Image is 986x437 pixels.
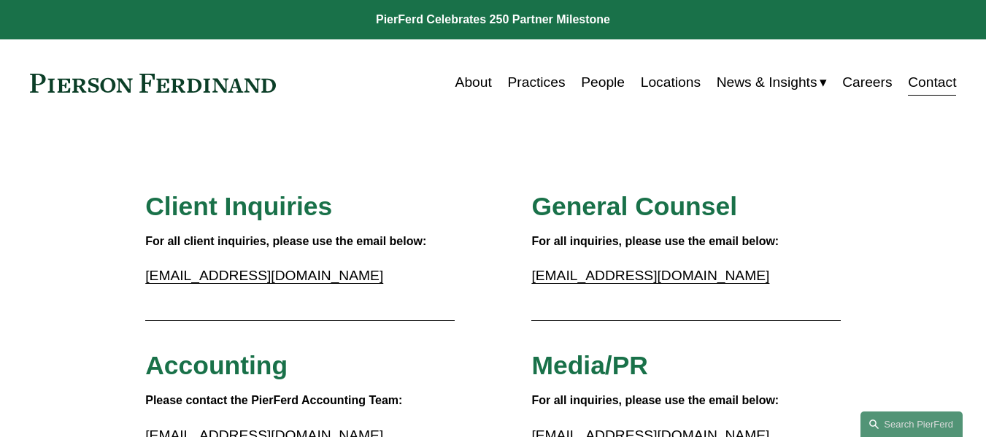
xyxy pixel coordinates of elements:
[531,192,737,221] span: General Counsel
[145,192,332,221] span: Client Inquiries
[531,268,769,283] a: [EMAIL_ADDRESS][DOMAIN_NAME]
[531,235,779,247] strong: For all inquiries, please use the email below:
[455,69,492,96] a: About
[531,394,779,406] strong: For all inquiries, please use the email below:
[581,69,625,96] a: People
[717,70,817,96] span: News & Insights
[842,69,892,96] a: Careers
[145,351,288,380] span: Accounting
[531,351,648,380] span: Media/PR
[860,411,963,437] a: Search this site
[145,268,383,283] a: [EMAIL_ADDRESS][DOMAIN_NAME]
[145,394,402,406] strong: Please contact the PierFerd Accounting Team:
[641,69,701,96] a: Locations
[908,69,956,96] a: Contact
[507,69,565,96] a: Practices
[717,69,827,96] a: folder dropdown
[145,235,426,247] strong: For all client inquiries, please use the email below:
